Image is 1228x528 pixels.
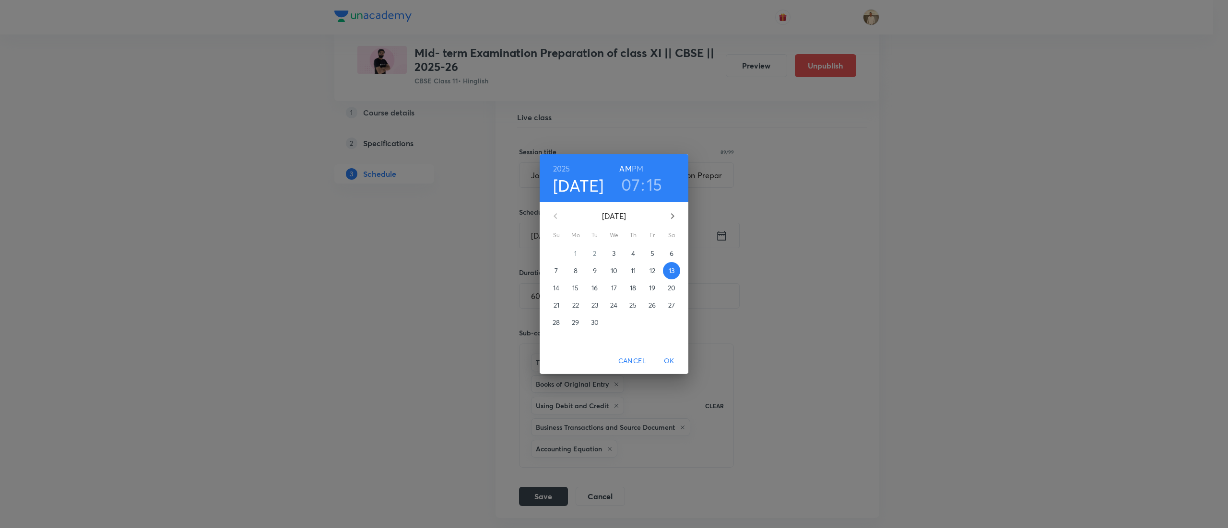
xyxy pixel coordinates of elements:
button: 4 [625,245,642,262]
button: 8 [567,262,584,279]
p: 13 [669,266,674,275]
button: 14 [548,279,565,297]
p: 23 [591,300,598,310]
button: 15 [647,174,662,195]
button: 10 [605,262,623,279]
p: 29 [572,318,579,327]
p: 7 [555,266,558,275]
button: PM [632,162,643,175]
span: Th [625,230,642,240]
p: 20 [668,283,675,293]
p: 3 [612,249,615,258]
span: Mo [567,230,584,240]
p: 5 [650,249,654,258]
button: 29 [567,314,584,331]
span: Fr [644,230,661,240]
button: 22 [567,297,584,314]
p: 6 [670,249,673,258]
button: OK [654,352,685,370]
p: 21 [554,300,559,310]
button: 27 [663,297,680,314]
p: 27 [668,300,675,310]
span: Su [548,230,565,240]
button: 15 [567,279,584,297]
span: Cancel [618,355,646,367]
p: [DATE] [567,210,661,222]
p: 22 [572,300,579,310]
h3: : [641,174,645,195]
span: We [605,230,623,240]
p: 19 [649,283,655,293]
button: 6 [663,245,680,262]
span: Tu [586,230,603,240]
button: 21 [548,297,565,314]
button: 7 [548,262,565,279]
button: 23 [586,297,603,314]
p: 10 [611,266,617,275]
button: 3 [605,245,623,262]
p: 30 [591,318,599,327]
p: 11 [631,266,636,275]
p: 25 [629,300,637,310]
button: 17 [605,279,623,297]
button: 11 [625,262,642,279]
button: 2025 [553,162,570,175]
button: 28 [548,314,565,331]
button: 30 [586,314,603,331]
p: 9 [593,266,597,275]
button: 16 [586,279,603,297]
button: [DATE] [553,175,604,195]
button: 19 [644,279,661,297]
button: 5 [644,245,661,262]
span: OK [658,355,681,367]
p: 18 [630,283,636,293]
p: 17 [611,283,617,293]
button: 25 [625,297,642,314]
p: 16 [591,283,598,293]
button: 13 [663,262,680,279]
button: 07 [621,174,640,195]
button: 26 [644,297,661,314]
p: 26 [649,300,656,310]
button: AM [619,162,631,175]
button: 9 [586,262,603,279]
p: 4 [631,249,635,258]
p: 8 [574,266,578,275]
button: 20 [663,279,680,297]
button: 18 [625,279,642,297]
button: Cancel [614,352,650,370]
button: 24 [605,297,623,314]
span: Sa [663,230,680,240]
p: 28 [553,318,560,327]
p: 15 [572,283,579,293]
button: 12 [644,262,661,279]
p: 12 [649,266,655,275]
p: 14 [553,283,559,293]
p: 24 [610,300,617,310]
